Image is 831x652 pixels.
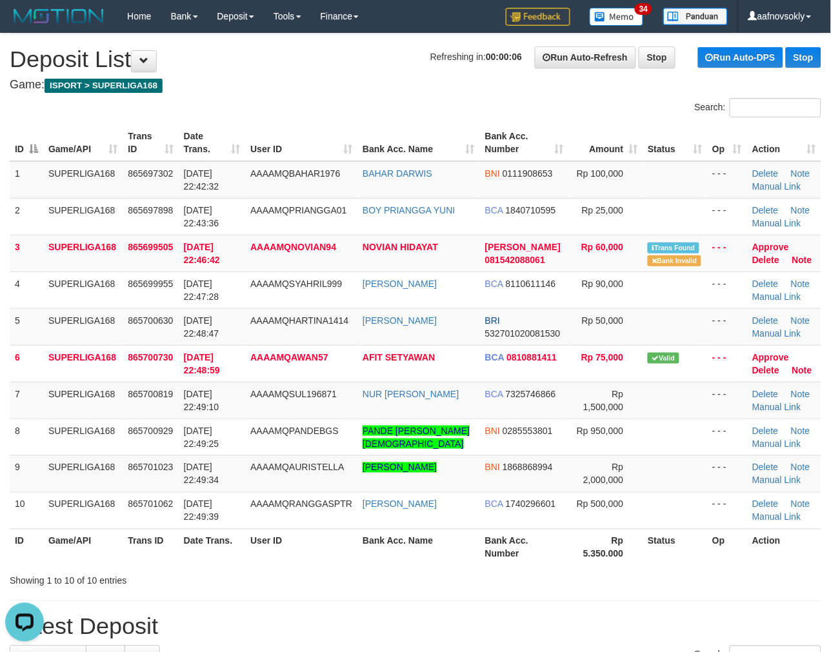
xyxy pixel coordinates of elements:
a: Delete [752,389,778,399]
span: Copy 0810881411 to clipboard [507,352,557,362]
img: panduan.png [663,8,728,25]
span: BNI [485,168,500,179]
th: Bank Acc. Number [480,529,569,566]
a: Note [791,315,810,326]
th: ID [10,529,43,566]
span: [DATE] 22:43:36 [184,205,219,228]
a: Note [791,279,810,289]
span: 865699505 [128,242,173,252]
span: Rp 2,000,000 [583,462,623,486]
a: NOVIAN HIDAYAT [363,242,438,252]
span: Copy 0285553801 to clipboard [503,426,553,436]
span: Rp 50,000 [582,315,624,326]
a: [PERSON_NAME] [363,462,437,473]
td: - - - [707,492,747,529]
td: 5 [10,308,43,345]
a: Manual Link [752,439,801,449]
span: [DATE] 22:49:10 [184,389,219,412]
th: Op [707,529,747,566]
th: Date Trans. [179,529,245,566]
span: Copy 8110611146 to clipboard [506,279,556,289]
a: Delete [752,365,779,375]
span: Rp 90,000 [582,279,624,289]
h4: Game: [10,79,821,92]
th: Game/API: activate to sort column ascending [43,124,123,161]
span: 865697302 [128,168,173,179]
a: Note [791,389,810,399]
span: AAAAMQAURISTELLA [250,462,345,473]
span: Valid transaction [648,353,679,364]
a: Delete [752,168,778,179]
span: AAAAMQBAHAR1976 [250,168,340,179]
span: BNI [485,462,500,473]
span: [DATE] 22:46:42 [184,242,220,265]
span: [DATE] 22:48:47 [184,315,219,339]
th: Status: activate to sort column ascending [643,124,707,161]
td: 1 [10,161,43,199]
td: - - - [707,345,747,382]
span: 865700730 [128,352,173,362]
a: [PERSON_NAME] [363,315,437,326]
span: 865700819 [128,389,173,399]
span: [PERSON_NAME] [485,242,561,252]
a: Note [792,255,812,265]
a: Manual Link [752,475,801,486]
span: Bank is not match [648,255,701,266]
span: 34 [635,3,652,15]
span: Rp 1,500,000 [583,389,623,412]
span: BNI [485,426,500,436]
span: Rp 500,000 [577,499,623,509]
td: - - - [707,308,747,345]
td: 6 [10,345,43,382]
a: Delete [752,426,778,436]
a: Manual Link [752,291,801,302]
span: Rp 950,000 [577,426,623,436]
a: Note [791,426,810,436]
img: MOTION_logo.png [10,6,108,26]
a: Manual Link [752,181,801,192]
a: Manual Link [752,512,801,522]
a: [PERSON_NAME] [363,499,437,509]
span: AAAAMQSYAHRIL999 [250,279,342,289]
th: Op: activate to sort column ascending [707,124,747,161]
th: User ID [245,529,357,566]
label: Search: [695,98,821,117]
h1: Deposit List [10,46,821,72]
span: AAAAMQSUL196871 [250,389,337,399]
td: - - - [707,235,747,272]
span: Copy 1740296601 to clipboard [506,499,556,509]
td: 10 [10,492,43,529]
a: Delete [752,279,778,289]
td: SUPERLIGA168 [43,272,123,308]
span: Rp 60,000 [581,242,623,252]
a: Approve [752,242,789,252]
span: Refreshing in: [430,52,522,62]
span: 865701062 [128,499,173,509]
span: [DATE] 22:49:25 [184,426,219,449]
td: 7 [10,382,43,419]
a: Manual Link [752,402,801,412]
a: Delete [752,315,778,326]
td: SUPERLIGA168 [43,455,123,492]
input: Search: [730,98,821,117]
td: - - - [707,382,747,419]
button: Open LiveChat chat widget [5,5,44,44]
span: Copy 1868868994 to clipboard [503,462,553,473]
a: Note [791,205,810,215]
a: Manual Link [752,218,801,228]
span: [DATE] 22:49:34 [184,462,219,486]
a: Note [791,499,810,509]
a: BAHAR DARWIS [363,168,432,179]
th: Amount: activate to sort column ascending [568,124,643,161]
span: AAAAMQNOVIAN94 [250,242,336,252]
td: 3 [10,235,43,272]
th: Date Trans.: activate to sort column ascending [179,124,245,161]
span: 865697898 [128,205,173,215]
span: Similar transaction found [648,242,699,253]
a: Note [792,365,812,375]
a: Run Auto-DPS [698,47,783,68]
span: 865699955 [128,279,173,289]
span: BCA [485,499,503,509]
span: AAAAMQRANGGASPTR [250,499,352,509]
td: SUPERLIGA168 [43,161,123,199]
